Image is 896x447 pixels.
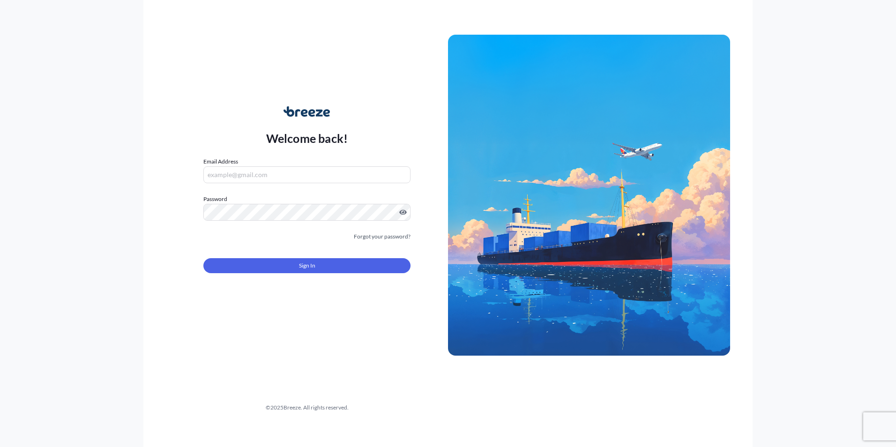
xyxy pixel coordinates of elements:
img: Ship illustration [448,35,730,355]
button: Show password [399,209,407,216]
a: Forgot your password? [354,232,411,241]
button: Sign In [203,258,411,273]
input: example@gmail.com [203,166,411,183]
span: Sign In [299,261,315,270]
label: Email Address [203,157,238,166]
label: Password [203,194,411,204]
p: Welcome back! [266,131,348,146]
div: © 2025 Breeze. All rights reserved. [166,403,448,412]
